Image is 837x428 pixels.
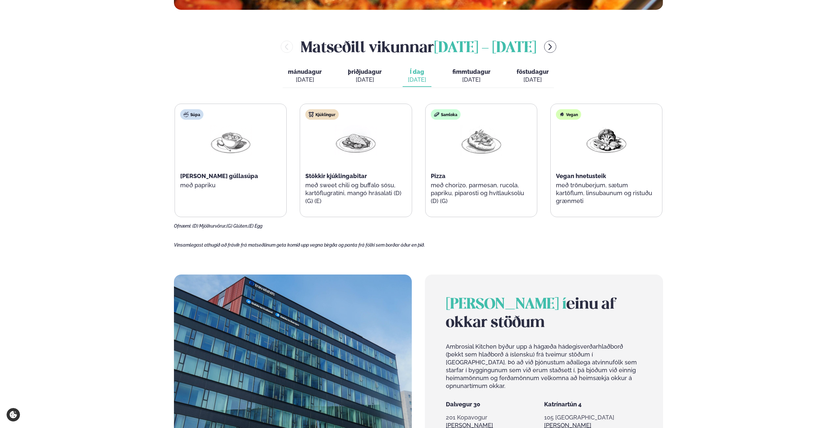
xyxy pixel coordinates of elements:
img: Chicken-breast.png [335,125,377,155]
h5: Dalvegur 30 [446,400,544,408]
h5: Katrínartún 4 [544,400,642,408]
span: Vinsamlegast athugið að frávik frá matseðlinum geta komið upp vegna birgða og panta frá fólki sem... [174,242,425,248]
p: með trönuberjum, sætum kartöflum, linsubaunum og ristuðu grænmeti [556,181,657,205]
span: föstudagur [517,68,549,75]
span: Í dag [408,68,426,76]
button: föstudagur [DATE] [511,65,554,87]
button: fimmtudagur [DATE] [447,65,496,87]
img: Soup.png [210,125,252,155]
img: soup.svg [183,112,189,117]
button: Í dag [DATE] [403,65,431,87]
p: með chorizo, parmesan, rucola, papriku, piparosti og hvítlauksolíu (D) (G) [431,181,532,205]
img: chicken.svg [309,112,314,117]
img: sandwich-new-16px.svg [434,112,439,117]
p: með papriku [180,181,281,189]
div: [DATE] [348,76,382,84]
span: Ofnæmi: [174,223,191,229]
h2: Matseðill vikunnar [301,36,536,57]
span: Stökkir kjúklingabitar [305,173,367,179]
button: mánudagur [DATE] [283,65,327,87]
div: Kjúklingur [305,109,339,120]
img: Vegan.svg [559,112,564,117]
span: 105 [GEOGRAPHIC_DATA] [544,414,614,421]
img: Vegan.png [585,125,627,155]
span: mánudagur [288,68,322,75]
p: Ambrosial Kitchen býður upp á hágæða hádegisverðarhlaðborð (þekkt sem hlaðborð á íslensku) frá tv... [446,343,642,390]
span: þriðjudagur [348,68,382,75]
span: [DATE] - [DATE] [434,41,536,55]
span: [PERSON_NAME] í [446,297,566,312]
div: [DATE] [408,76,426,84]
span: 201 Kopavogur [446,414,487,421]
span: [PERSON_NAME] gúllasúpa [180,173,258,179]
button: menu-btn-left [281,41,293,53]
span: fimmtudagur [452,68,490,75]
h2: einu af okkar stöðum [446,296,642,332]
img: Pizza-Bread.png [460,125,502,156]
a: Cookie settings [7,408,20,421]
span: Pizza [431,173,446,179]
p: með sweet chili og buffalo sósu, kartöflugratíni, mangó hrásalati (D) (G) (E) [305,181,406,205]
div: [DATE] [517,76,549,84]
div: [DATE] [288,76,322,84]
div: [DATE] [452,76,490,84]
span: Vegan hnetusteik [556,173,606,179]
button: þriðjudagur [DATE] [343,65,387,87]
div: Súpa [180,109,203,120]
button: menu-btn-right [544,41,556,53]
div: Vegan [556,109,581,120]
span: (G) Glúten, [226,223,248,229]
span: (D) Mjólkurvörur, [192,223,226,229]
div: Samloka [431,109,461,120]
span: (E) Egg [248,223,262,229]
